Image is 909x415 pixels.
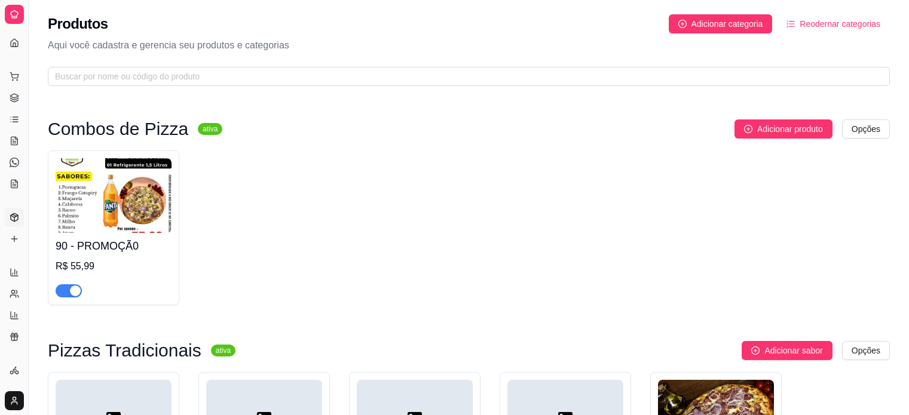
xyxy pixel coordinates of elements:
[852,122,880,136] span: Opções
[48,122,188,136] h3: Combos de Pizza
[764,344,822,357] span: Adicionar sabor
[786,20,795,28] span: ordered-list
[757,122,823,136] span: Adicionar produto
[55,70,873,83] input: Buscar por nome ou código do produto
[56,259,172,273] div: R$ 55,99
[691,17,763,30] span: Adicionar categoria
[734,119,833,139] button: Adicionar produto
[211,345,235,356] sup: ativa
[742,341,832,360] button: Adicionar sabor
[777,14,890,33] button: Reodernar categorias
[678,20,687,28] span: plus-circle
[669,14,773,33] button: Adicionar categoria
[56,158,172,233] img: product-image
[852,344,880,357] span: Opções
[48,14,108,33] h2: Produtos
[56,238,172,254] h4: 90 - PROMOÇÃ0
[751,346,760,355] span: plus-circle
[48,38,890,53] p: Aqui você cadastra e gerencia seu produtos e categorias
[842,119,890,139] button: Opções
[800,17,880,30] span: Reodernar categorias
[48,343,201,358] h3: Pizzas Tradicionais
[842,341,890,360] button: Opções
[744,125,752,133] span: plus-circle
[198,123,222,135] sup: ativa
